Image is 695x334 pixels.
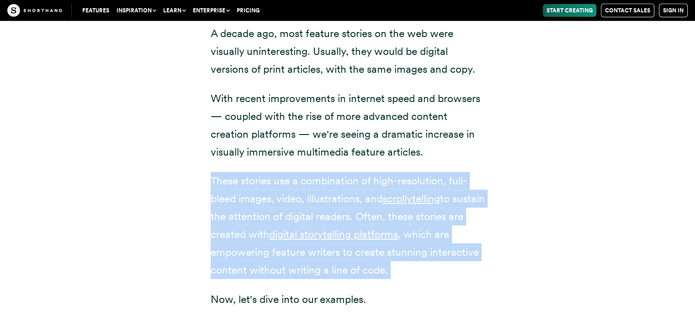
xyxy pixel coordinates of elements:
[269,228,398,241] a: digital storytelling platforms
[233,4,263,17] a: Pricing
[159,4,189,17] button: Learn
[211,25,485,78] p: A decade ago, most feature stories on the web were visually uninteresting. Usually, they would be...
[189,4,233,17] button: Enterprise
[659,4,688,17] a: Sign in
[7,4,62,17] img: The Craft
[211,291,485,308] p: Now, let's dive into our examples.
[382,192,440,205] a: scrollytelling
[79,4,113,17] a: Features
[211,172,485,280] p: These stories use a combination of high-resolution, full-bleed images, video, illustrations, and ...
[543,4,596,17] a: Start Creating
[211,90,485,161] p: With recent improvements in internet speed and browsers — coupled with the rise of more advanced ...
[113,4,159,17] button: Inspiration
[601,4,654,17] a: Contact Sales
